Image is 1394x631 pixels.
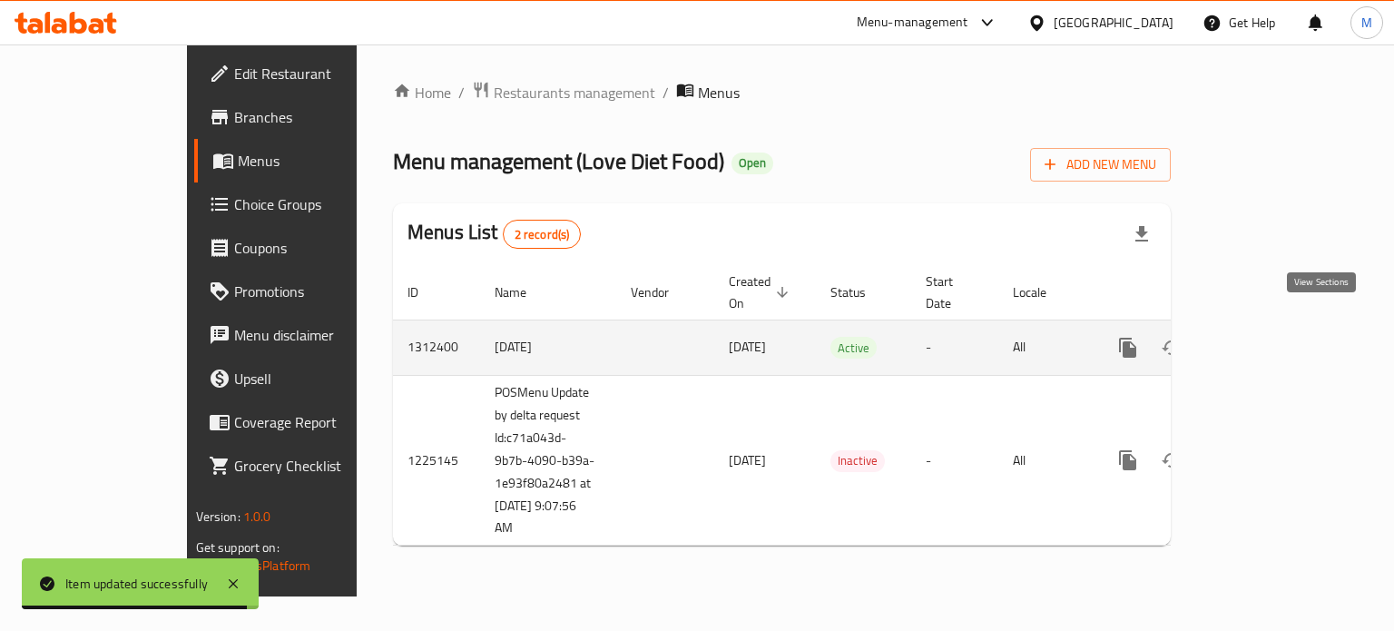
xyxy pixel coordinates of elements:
button: more [1106,326,1150,370]
td: - [911,320,998,375]
div: Open [731,153,773,174]
a: Menu disclaimer [194,313,420,357]
a: Upsell [194,357,420,400]
a: Promotions [194,270,420,313]
td: All [998,375,1092,546]
div: Menu-management [857,12,968,34]
a: Restaurants management [472,81,655,104]
span: Menu management ( Love Diet Food ) [393,141,724,182]
td: 1225145 [393,375,480,546]
div: Inactive [830,450,885,472]
span: 2 record(s) [504,226,581,243]
a: Branches [194,95,420,139]
a: Edit Restaurant [194,52,420,95]
div: [GEOGRAPHIC_DATA] [1054,13,1173,33]
button: more [1106,439,1150,482]
td: - [911,375,998,546]
button: Change Status [1150,326,1193,370]
span: Upsell [234,368,406,389]
span: Start Date [926,271,977,314]
span: Vendor [631,281,692,303]
a: Coverage Report [194,400,420,444]
a: Menus [194,139,420,182]
td: 1312400 [393,320,480,375]
table: enhanced table [393,265,1295,547]
div: Active [830,337,877,359]
span: Grocery Checklist [234,455,406,477]
td: POSMenu Update by delta request Id:c71a043d-9b7b-4090-b39a-1e93f80a2481 at [DATE] 9:07:56 AM [480,375,616,546]
span: Menus [238,150,406,172]
td: [DATE] [480,320,616,375]
div: Total records count [503,220,582,249]
span: Open [731,155,773,171]
span: Edit Restaurant [234,63,406,84]
span: Inactive [830,450,885,471]
th: Actions [1092,265,1295,320]
span: Status [830,281,889,303]
span: Created On [729,271,794,314]
h2: Menus List [407,219,581,249]
span: M [1361,13,1372,33]
span: Version: [196,505,241,528]
li: / [663,82,669,104]
span: Coupons [234,237,406,259]
span: [DATE] [729,449,766,472]
div: Item updated successfully [65,574,208,594]
span: Restaurants management [494,82,655,104]
span: Choice Groups [234,193,406,215]
div: Export file [1120,212,1163,256]
span: Active [830,338,877,359]
a: Home [393,82,451,104]
span: [DATE] [729,335,766,359]
nav: breadcrumb [393,81,1171,104]
span: Add New Menu [1045,153,1156,176]
span: Get support on: [196,536,280,559]
button: Add New Menu [1030,148,1171,182]
span: Branches [234,106,406,128]
span: ID [407,281,442,303]
a: Grocery Checklist [194,444,420,488]
td: All [998,320,1092,375]
span: 1.0.0 [243,505,271,528]
a: Coupons [194,226,420,270]
span: Coverage Report [234,411,406,433]
span: Menu disclaimer [234,324,406,346]
a: Support.OpsPlatform [196,554,311,577]
span: Promotions [234,281,406,302]
span: Menus [698,82,740,104]
span: Locale [1013,281,1070,303]
a: Choice Groups [194,182,420,226]
li: / [458,82,465,104]
button: Change Status [1150,439,1193,482]
span: Name [495,281,550,303]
